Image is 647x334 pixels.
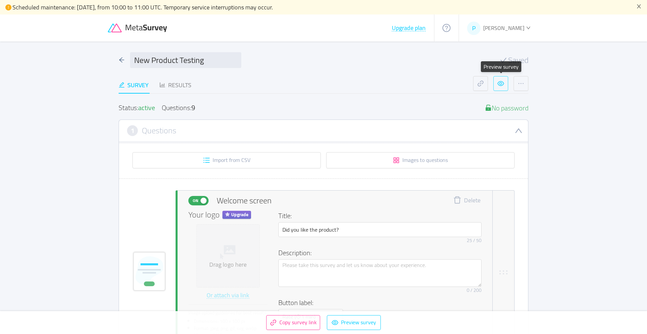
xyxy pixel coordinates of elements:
input: Welcome [278,222,482,237]
button: icon: appstoreImages to questions [326,152,515,168]
i: icon: exclamation-circle [5,4,11,10]
i: icon: arrow-left [119,57,125,63]
i: icon: edit [119,82,125,88]
span: On [191,196,200,205]
i: icon: close [636,4,642,9]
span: Upgrade [222,211,251,219]
i: icon: check [500,57,507,64]
div: 0 / 200 [467,287,482,294]
div: Status: [119,104,155,111]
div: Survey [119,80,149,90]
span: Welcome screen [217,195,272,207]
h4: Title: [278,211,477,221]
span: P [472,22,476,35]
iframe: Chatra live chat [531,255,644,330]
div: Preview survey [481,61,521,72]
span: active [138,101,155,114]
button: icon: ellipsis [514,76,528,91]
input: Survey name [130,52,241,68]
button: icon: link [473,76,488,91]
div: icon: arrow-left [119,56,125,65]
input: START [278,309,343,324]
div: Questions: [162,104,195,111]
button: icon: deleteDelete [448,196,486,205]
i: icon: bar-chart [159,82,165,88]
button: icon: eyePreview survey [327,315,381,330]
span: [PERSON_NAME] [483,23,524,33]
button: icon: eye [493,76,508,91]
div: 25 / 50 [467,237,482,244]
div: 9 [191,101,195,114]
span: 1 [131,127,134,134]
i: icon: down [515,127,523,135]
button: icon: close [636,3,642,10]
div: Results [159,80,191,90]
div: No password [485,104,528,111]
div: Image upload guidelines for best results: [188,309,268,316]
span: Scheduled maintenance: [DATE], from 10:00 to 11:00 UTC. Temporary service interruptions may occur. [12,2,273,13]
button: icon: unordered-listImport from CSV [132,152,321,168]
h4: Description: [278,248,477,258]
button: icon: linkCopy survey link [266,315,320,330]
h3: Questions [142,127,176,134]
div: Drag logo here [199,261,257,269]
span: Your logo [188,211,220,219]
i: icon: star [225,212,230,218]
span: Saved [508,56,528,64]
i: icon: unlock [485,104,492,111]
i: icon: down [526,26,530,30]
i: icon: question-circle [442,24,451,32]
span: Drag logo here [197,225,259,287]
h4: Button label: [278,298,477,308]
button: Or attach via link [206,290,250,301]
button: Upgrade plan [392,25,426,31]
